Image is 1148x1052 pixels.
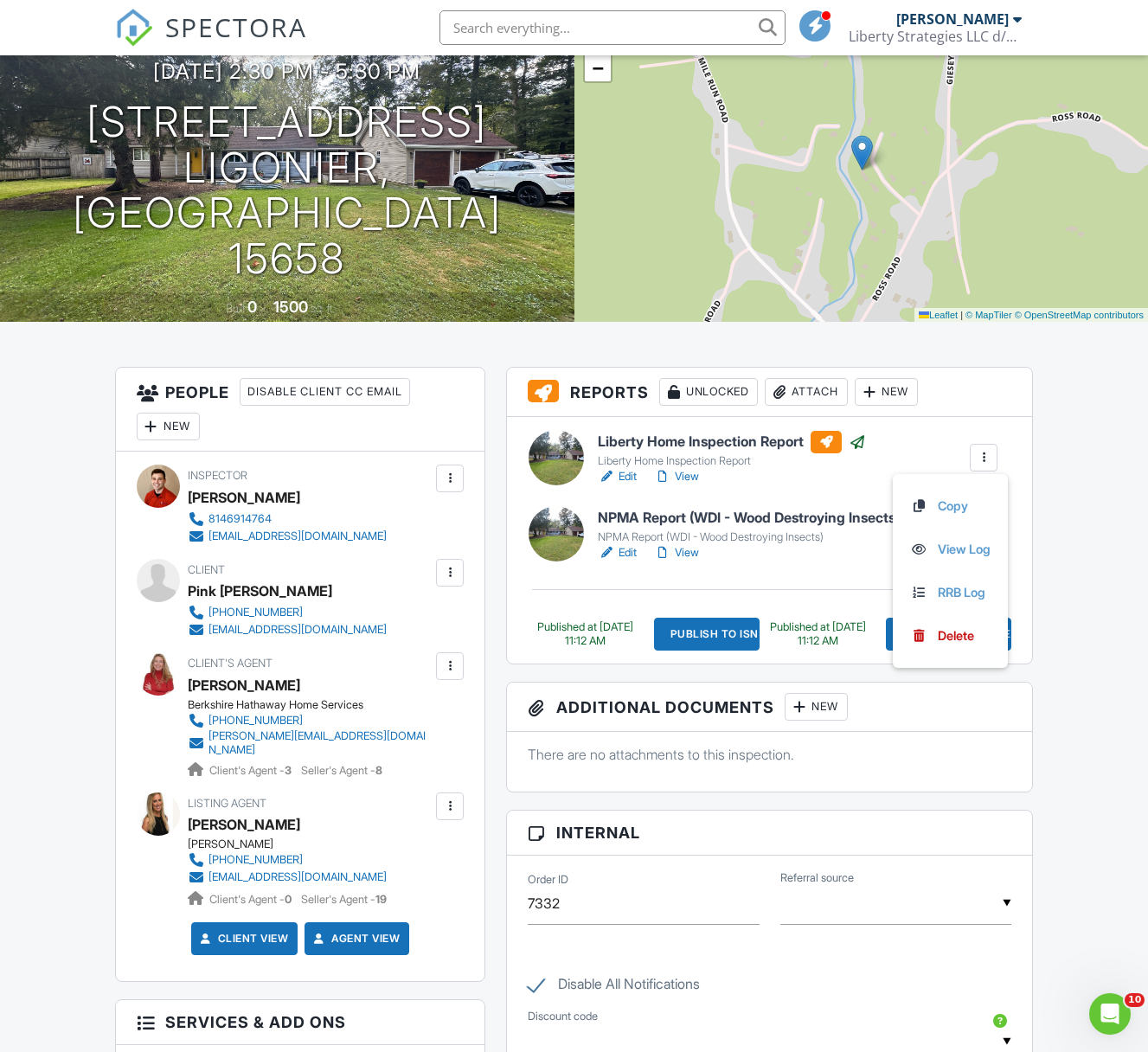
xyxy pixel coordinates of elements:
[654,468,699,485] a: View
[1125,993,1145,1007] span: 10
[116,1000,484,1045] h3: Services & Add ons
[115,23,307,60] a: SPECTORA
[208,870,387,884] div: [EMAIL_ADDRESS][DOMAIN_NAME]
[209,893,294,906] span: Client's Agent -
[188,657,273,670] span: Client's Agent
[598,468,637,485] a: Edit
[311,302,335,315] span: sq. ft.
[507,811,1032,856] h3: Internal
[528,976,700,997] label: Disable All Notifications
[188,604,387,621] a: [PHONE_NUMBER]
[285,893,292,906] strong: 0
[208,729,432,757] div: [PERSON_NAME][EMAIL_ADDRESS][DOMAIN_NAME]
[208,853,303,867] div: [PHONE_NUMBER]
[197,930,289,947] a: Client View
[919,310,958,320] a: Leaflet
[165,9,307,45] span: SPECTORA
[938,626,974,645] div: Delete
[375,893,387,906] strong: 19
[507,683,1032,732] h3: Additional Documents
[188,578,332,604] div: Pink [PERSON_NAME]
[598,431,866,453] h6: Liberty Home Inspection Report
[855,378,918,406] div: New
[528,620,644,648] div: Published at [DATE] 11:12 AM
[886,618,1011,651] div: Resend Email/Text
[965,310,1012,320] a: © MapTiler
[188,837,401,851] div: [PERSON_NAME]
[598,507,962,545] a: NPMA Report (WDI - Wood Destroying Insects) NPMA Report (WDI - Wood Destroying Insects)
[592,57,603,79] span: −
[598,454,866,468] div: Liberty Home Inspection Report
[528,745,1011,764] p: There are no attachments to this inspection.
[188,563,225,576] span: Client
[188,621,387,638] a: [EMAIL_ADDRESS][DOMAIN_NAME]
[301,893,387,906] span: Seller's Agent -
[247,298,257,316] div: 0
[960,310,963,320] span: |
[188,729,432,757] a: [PERSON_NAME][EMAIL_ADDRESS][DOMAIN_NAME]
[153,60,420,83] h3: [DATE] 2:30 pm - 5:30 pm
[285,764,292,777] strong: 3
[188,510,387,528] a: 8146914764
[137,413,200,440] div: New
[785,693,848,721] div: New
[28,99,547,282] h1: [STREET_ADDRESS] Ligonier, [GEOGRAPHIC_DATA] 15658
[188,698,446,712] div: Berkshire Hathaway Home Services
[188,869,387,886] a: [EMAIL_ADDRESS][DOMAIN_NAME]
[439,10,786,45] input: Search everything...
[585,55,611,81] a: Zoom out
[208,512,272,526] div: 8146914764
[116,368,484,452] h3: People
[910,497,991,516] a: Copy
[188,797,266,810] span: Listing Agent
[507,368,1032,417] h3: Reports
[240,378,410,406] div: Disable Client CC Email
[188,811,300,837] a: [PERSON_NAME]
[208,714,303,728] div: [PHONE_NUMBER]
[1015,310,1144,320] a: © OpenStreetMap contributors
[209,764,294,777] span: Client's Agent -
[598,431,866,469] a: Liberty Home Inspection Report Liberty Home Inspection Report
[208,623,387,637] div: [EMAIL_ADDRESS][DOMAIN_NAME]
[598,544,637,561] a: Edit
[208,529,387,543] div: [EMAIL_ADDRESS][DOMAIN_NAME]
[188,672,300,698] a: [PERSON_NAME]
[375,764,382,777] strong: 8
[659,378,758,406] div: Unlocked
[188,851,387,869] a: [PHONE_NUMBER]
[780,870,854,886] label: Referral source
[896,10,1009,28] div: [PERSON_NAME]
[654,618,760,651] div: Publish to ISN
[910,626,991,645] a: Delete
[528,1009,598,1024] label: Discount code
[188,712,432,729] a: [PHONE_NUMBER]
[598,530,962,544] div: NPMA Report (WDI - Wood Destroying Insects)
[226,302,245,315] span: Built
[273,298,308,316] div: 1500
[654,544,699,561] a: View
[311,930,400,947] a: Agent View
[760,620,875,648] div: Published at [DATE] 11:12 AM
[188,484,300,510] div: [PERSON_NAME]
[208,606,303,619] div: [PHONE_NUMBER]
[910,583,991,602] a: RRB Log
[910,540,991,559] a: View Log
[115,9,153,47] img: The Best Home Inspection Software - Spectora
[1089,993,1131,1035] iframe: Intercom live chat
[598,507,962,529] h6: NPMA Report (WDI - Wood Destroying Insects)
[528,872,568,888] label: Order ID
[765,378,848,406] div: Attach
[849,28,1022,45] div: Liberty Strategies LLC d/b/a Liberty Inspectors
[188,469,247,482] span: Inspector
[851,135,873,170] img: Marker
[301,764,382,777] span: Seller's Agent -
[188,528,387,545] a: [EMAIL_ADDRESS][DOMAIN_NAME]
